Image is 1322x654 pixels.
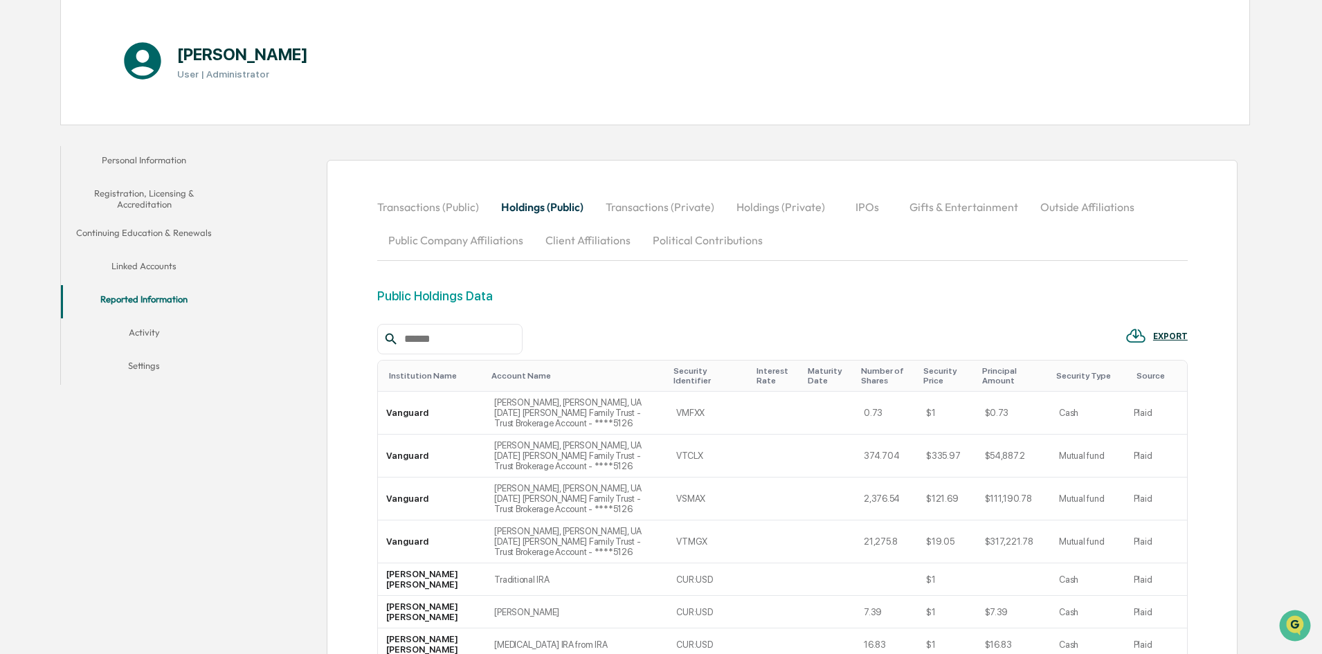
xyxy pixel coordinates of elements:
[1051,563,1125,596] td: Cash
[668,478,750,520] td: VSMAX
[491,371,662,381] div: Toggle SortBy
[14,106,39,131] img: 1746055101610-c473b297-6a78-478c-a979-82029cc54cd1
[1153,331,1188,341] div: EXPORT
[918,435,976,478] td: $335.97
[377,190,490,224] button: Transactions (Public)
[123,188,182,199] span: 2 minutes ago
[8,304,93,329] a: 🔎Data Lookup
[1278,608,1315,646] iframe: Open customer support
[62,120,190,131] div: We're available if you need us!
[61,318,227,352] button: Activity
[138,343,167,354] span: Pylon
[114,283,172,297] span: Attestations
[923,366,970,385] div: Toggle SortBy
[668,435,750,478] td: VTCLX
[918,392,976,435] td: $1
[61,285,227,318] button: Reported Information
[1125,520,1187,563] td: Plaid
[177,44,308,64] h1: [PERSON_NAME]
[61,252,227,285] button: Linked Accounts
[982,366,1046,385] div: Toggle SortBy
[61,352,227,385] button: Settings
[62,106,227,120] div: Start new chat
[235,110,252,127] button: Start new chat
[486,435,668,478] td: [PERSON_NAME], [PERSON_NAME], UA [DATE] [PERSON_NAME] Family Trust - Trust Brokerage Account - **...
[642,224,774,257] button: Political Contributions
[61,219,227,252] button: Continuing Education & Renewals
[1125,392,1187,435] td: Plaid
[668,392,750,435] td: VMFXX
[898,190,1029,224] button: Gifts & Entertainment
[378,520,487,563] td: Vanguard
[836,190,898,224] button: IPOs
[486,478,668,520] td: [PERSON_NAME], [PERSON_NAME], UA [DATE] [PERSON_NAME] Family Trust - Trust Brokerage Account - **...
[1125,596,1187,628] td: Plaid
[595,190,725,224] button: Transactions (Private)
[14,212,36,235] img: Jack Rasmussen
[1125,563,1187,596] td: Plaid
[8,278,95,302] a: 🖐️Preclearance
[378,435,487,478] td: Vanguard
[378,392,487,435] td: Vanguard
[486,563,668,596] td: Traditional IRA
[28,226,39,237] img: 1746055101610-c473b297-6a78-478c-a979-82029cc54cd1
[61,179,227,219] button: Registration, Licensing & Accreditation
[1125,478,1187,520] td: Plaid
[1137,371,1181,381] div: Toggle SortBy
[861,366,912,385] div: Toggle SortBy
[389,371,481,381] div: Toggle SortBy
[100,284,111,296] div: 🗄️
[855,435,918,478] td: 374.704
[1125,435,1187,478] td: Plaid
[1051,478,1125,520] td: Mutual fund
[490,190,595,224] button: Holdings (Public)
[977,520,1051,563] td: $317,221.78
[486,520,668,563] td: [PERSON_NAME], [PERSON_NAME], UA [DATE] [PERSON_NAME] Family Trust - Trust Brokerage Account - **...
[378,563,487,596] td: [PERSON_NAME] [PERSON_NAME]
[377,224,534,257] button: Public Company Affiliations
[977,478,1051,520] td: $111,190.78
[377,190,1188,257] div: secondary tabs example
[855,596,918,628] td: 7.39
[115,226,120,237] span: •
[918,478,976,520] td: $121.69
[757,366,797,385] div: Toggle SortBy
[1029,190,1146,224] button: Outside Affiliations
[1051,392,1125,435] td: Cash
[95,278,177,302] a: 🗄️Attestations
[377,289,493,303] div: Public Holdings Data
[1056,371,1119,381] div: Toggle SortBy
[61,146,227,179] button: Personal Information
[977,596,1051,628] td: $7.39
[534,224,642,257] button: Client Affiliations
[14,284,25,296] div: 🖐️
[855,520,918,563] td: 21,275.8
[14,154,93,165] div: Past conversations
[725,190,836,224] button: Holdings (Private)
[378,478,487,520] td: Vanguard
[123,226,151,237] span: [DATE]
[855,478,918,520] td: 2,376.54
[918,563,976,596] td: $1
[115,188,120,199] span: •
[1051,596,1125,628] td: Cash
[808,366,850,385] div: Toggle SortBy
[486,596,668,628] td: [PERSON_NAME]
[14,311,25,322] div: 🔎
[918,520,976,563] td: $19.05
[918,596,976,628] td: $1
[43,226,112,237] span: [PERSON_NAME]
[14,29,252,51] p: How can we help?
[977,435,1051,478] td: $54,887.2
[28,309,87,323] span: Data Lookup
[1051,435,1125,478] td: Mutual fund
[43,188,112,199] span: [PERSON_NAME]
[98,343,167,354] a: Powered byPylon
[486,392,668,435] td: [PERSON_NAME], [PERSON_NAME], UA [DATE] [PERSON_NAME] Family Trust - Trust Brokerage Account - **...
[177,69,308,80] h3: User | Administrator
[668,563,750,596] td: CUR:USD
[977,392,1051,435] td: $0.73
[1125,325,1146,346] img: EXPORT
